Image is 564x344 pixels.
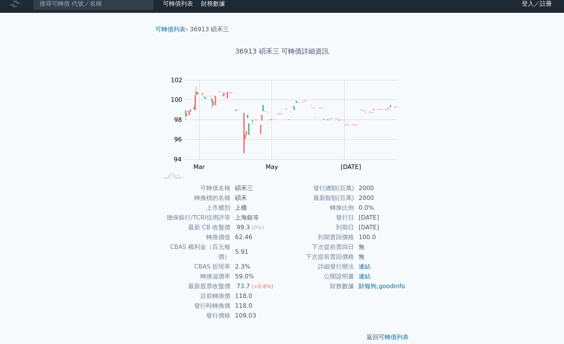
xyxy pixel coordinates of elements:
td: 目前轉換價 [158,291,230,301]
td: 轉換溢價率 [158,272,230,281]
td: 無 [354,252,406,262]
td: [DATE] [354,213,406,223]
td: 擔保銀行/TCRI信用評等 [158,213,230,223]
tspan: 102 [171,77,182,84]
tspan: 94 [174,156,181,163]
tspan: 98 [174,116,182,123]
td: 詳細發行辦法 [282,262,354,272]
div: 99.3 [235,223,251,232]
a: 財報狗 [359,283,377,290]
td: 最新股票收盤價 [158,281,230,291]
div: 聊天小工具 [526,308,564,344]
td: 到期日 [282,223,354,232]
td: , [354,281,406,291]
a: 可轉債列表 [155,26,185,33]
td: 62.46 [230,232,282,242]
div: 73.7 [235,281,251,291]
span: (+0.8%) [251,283,273,289]
span: (0%) [251,224,264,230]
td: 轉換比例 [282,203,354,213]
td: 轉換價值 [158,232,230,242]
li: › [155,25,188,34]
td: 碩禾三 [230,183,282,193]
td: 公開說明書 [282,272,354,281]
td: 59.0% [230,272,282,281]
td: CBAS 權利金（百元報價） [158,242,230,262]
tspan: [DATE] [341,163,361,170]
td: [DATE] [354,223,406,232]
a: goodinfo [379,283,405,290]
td: 118.0 [230,301,282,311]
td: 上市櫃別 [158,203,230,213]
td: 碩禾 [230,193,282,203]
td: 2.3% [230,262,282,272]
td: 2000 [354,183,406,193]
td: 100.0 [354,232,406,242]
td: 最新餘額(百萬) [282,193,354,203]
td: 下次提前賣回日 [282,242,354,252]
td: 最新 CB 收盤價 [158,223,230,232]
td: 發行總額(百萬) [282,183,354,193]
tspan: Mar [193,163,205,170]
td: 轉換標的名稱 [158,193,230,203]
tspan: 96 [174,136,182,143]
a: 連結 [359,273,371,280]
g: Chart [167,77,408,170]
td: 財務數據 [282,281,354,291]
td: 上海銀等 [230,213,282,223]
td: 發行時轉換價 [158,301,230,311]
td: 發行日 [282,213,354,223]
h1: 36913 碩禾三 可轉債詳細資訊 [149,46,415,57]
td: 118.0 [230,291,282,301]
td: 5.91 [230,242,282,262]
a: 連結 [359,263,371,270]
td: 上櫃 [230,203,282,213]
td: 到期賣回價格 [282,232,354,242]
a: 可轉債列表 [379,333,409,341]
li: 36913 碩禾三 [190,25,229,34]
td: 2000 [354,193,406,203]
tspan: 100 [171,96,182,103]
td: 下次提前賣回價格 [282,252,354,262]
iframe: Chat Widget [526,308,564,344]
td: 無 [354,242,406,252]
td: 109.03 [230,311,282,321]
td: 0.0% [354,203,406,213]
td: 發行價格 [158,311,230,321]
td: 可轉債名稱 [158,183,230,193]
td: CBAS 折現率 [158,262,230,272]
p: 返回 [149,333,415,342]
tspan: May [265,163,278,170]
